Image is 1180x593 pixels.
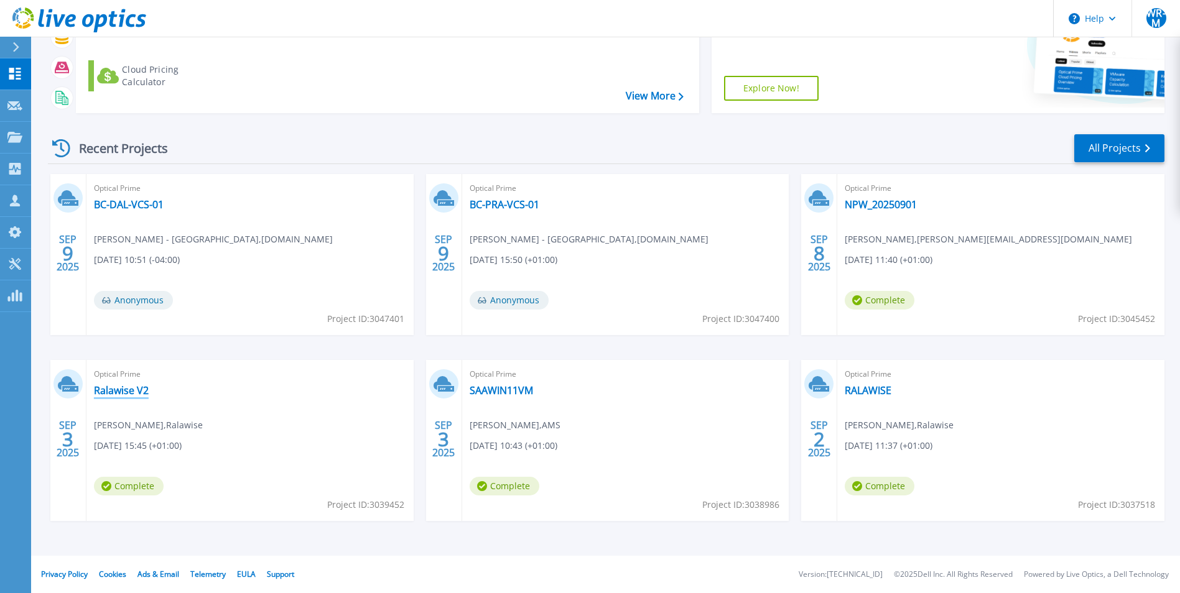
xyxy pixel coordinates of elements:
div: SEP 2025 [807,416,831,462]
span: Optical Prime [845,182,1157,195]
a: Ralawise V2 [94,384,149,397]
span: [DATE] 10:43 (+01:00) [470,439,557,453]
span: Project ID: 3039452 [327,498,404,512]
div: SEP 2025 [56,231,80,276]
li: Powered by Live Optics, a Dell Technology [1024,571,1169,579]
span: 9 [438,248,449,259]
span: WR-M [1146,8,1166,28]
span: Complete [845,291,914,310]
span: [DATE] 11:40 (+01:00) [845,253,932,267]
span: [PERSON_NAME] , AMS [470,418,560,432]
span: [DATE] 11:37 (+01:00) [845,439,932,453]
a: BC-DAL-VCS-01 [94,198,164,211]
span: 3 [438,434,449,444]
div: SEP 2025 [432,416,455,462]
a: Privacy Policy [41,569,88,579]
span: [PERSON_NAME] - [GEOGRAPHIC_DATA] , [DOMAIN_NAME] [470,232,708,246]
span: Optical Prime [94,367,406,381]
span: [DATE] 10:51 (-04:00) [94,253,180,267]
div: SEP 2025 [56,416,80,462]
span: [PERSON_NAME] , Ralawise [845,418,954,432]
span: Project ID: 3038986 [702,498,779,512]
a: Cookies [99,569,126,579]
a: Support [267,569,294,579]
a: NPW_20250901 [845,198,917,211]
span: Optical Prime [470,367,782,381]
div: Recent Projects [48,133,185,163]
div: SEP 2025 [807,231,831,276]
span: Optical Prime [845,367,1157,381]
li: Version: [TECHNICAL_ID] [799,571,883,579]
span: [DATE] 15:50 (+01:00) [470,253,557,267]
span: Project ID: 3045452 [1078,312,1155,326]
a: View More [626,90,684,102]
span: Optical Prime [470,182,782,195]
span: 2 [814,434,825,444]
span: Project ID: 3047400 [702,312,779,326]
a: BC-PRA-VCS-01 [470,198,539,211]
span: Optical Prime [94,182,406,195]
span: [PERSON_NAME] , [PERSON_NAME][EMAIL_ADDRESS][DOMAIN_NAME] [845,232,1132,246]
span: [PERSON_NAME] - [GEOGRAPHIC_DATA] , [DOMAIN_NAME] [94,232,333,246]
span: Complete [845,477,914,495]
div: SEP 2025 [432,231,455,276]
div: Cloud Pricing Calculator [122,63,221,88]
a: Explore Now! [724,76,819,101]
span: Anonymous [470,291,549,310]
span: [DATE] 15:45 (+01:00) [94,439,182,453]
a: RALAWISE [845,384,891,397]
a: EULA [237,569,256,579]
span: Complete [94,477,164,495]
a: Cloud Pricing Calculator [88,60,227,91]
span: Project ID: 3047401 [327,312,404,326]
a: Ads & Email [137,569,179,579]
span: Anonymous [94,291,173,310]
span: 9 [62,248,73,259]
span: Project ID: 3037518 [1078,498,1155,512]
span: [PERSON_NAME] , Ralawise [94,418,203,432]
a: SAAWIN11VM [470,384,533,397]
a: Telemetry [190,569,226,579]
span: Complete [470,477,539,495]
span: 3 [62,434,73,444]
span: 8 [814,248,825,259]
a: All Projects [1074,134,1164,162]
li: © 2025 Dell Inc. All Rights Reserved [894,571,1013,579]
